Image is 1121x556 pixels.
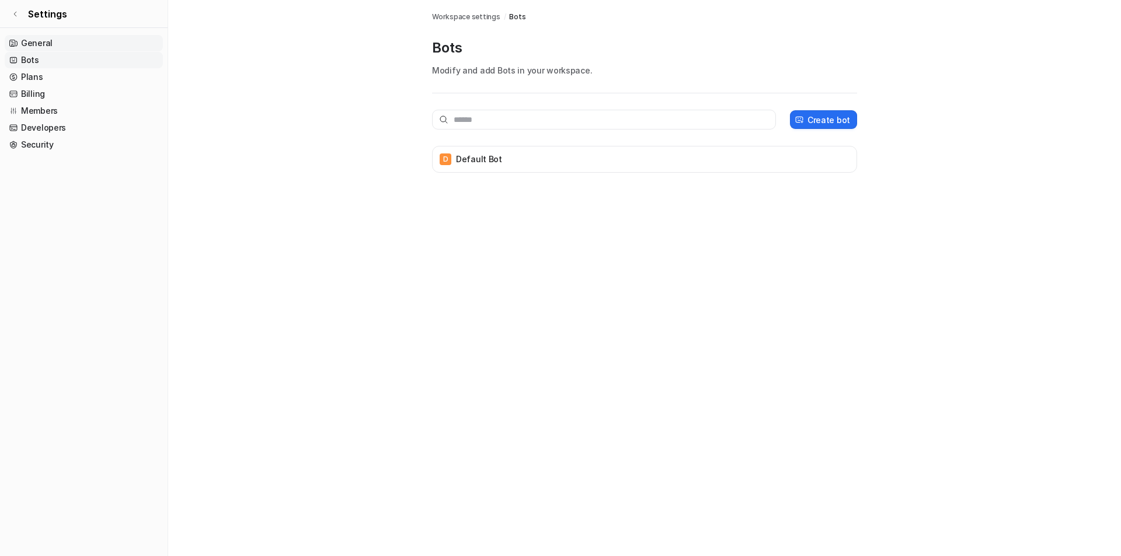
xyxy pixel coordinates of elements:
p: Modify and add Bots in your workspace. [432,64,857,76]
p: Default Bot [456,153,502,165]
a: Developers [5,120,163,136]
a: Bots [5,52,163,68]
a: Security [5,137,163,153]
p: Bots [432,39,857,57]
span: / [504,12,506,22]
a: Plans [5,69,163,85]
a: Workspace settings [432,12,500,22]
button: Create bot [790,110,857,129]
span: D [440,153,451,165]
a: Bots [509,12,525,22]
p: Create bot [807,114,850,126]
a: General [5,35,163,51]
a: Members [5,103,163,119]
img: create [795,116,804,124]
a: Billing [5,86,163,102]
span: Settings [28,7,67,21]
